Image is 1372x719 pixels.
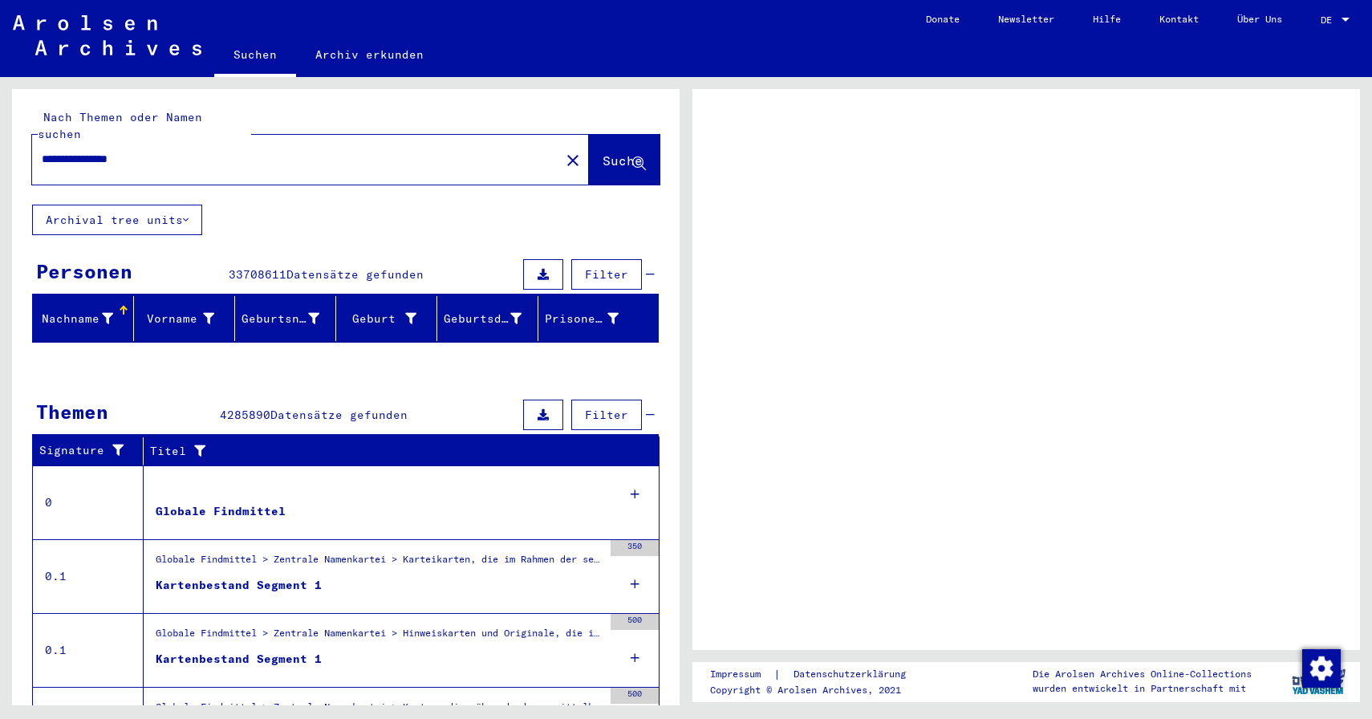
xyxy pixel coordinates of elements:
span: Datensätze gefunden [270,408,408,422]
div: | [710,666,925,683]
div: Personen [36,257,132,286]
span: DE [1321,14,1338,26]
img: Zustimmung ändern [1302,649,1341,688]
div: Geburt‏ [343,306,436,331]
a: Datenschutzerklärung [781,666,925,683]
mat-header-cell: Vorname [134,296,235,341]
div: Vorname [140,311,214,327]
span: Filter [585,408,628,422]
div: Titel [150,443,627,460]
div: Themen [36,397,108,426]
span: Suche [603,152,643,169]
span: 33708611 [229,267,286,282]
a: Impressum [710,666,773,683]
div: Geburtsname [242,306,339,331]
button: Archival tree units [32,205,202,235]
span: Datensätze gefunden [286,267,424,282]
div: Prisoner # [545,311,619,327]
div: Geburt‏ [343,311,416,327]
td: 0 [33,465,144,539]
div: Signature [39,438,147,464]
mat-header-cell: Prisoner # [538,296,658,341]
span: 4285890 [220,408,270,422]
div: 350 [611,540,659,556]
p: Copyright © Arolsen Archives, 2021 [710,683,925,697]
div: Globale Findmittel [156,503,286,520]
p: Die Arolsen Archives Online-Collections [1033,667,1252,681]
td: 0.1 [33,539,144,613]
div: Geburtsdatum [444,306,542,331]
div: Geburtsname [242,311,319,327]
img: yv_logo.png [1289,661,1349,701]
div: 500 [611,614,659,630]
div: Globale Findmittel > Zentrale Namenkartei > Hinweiskarten und Originale, die in T/D-Fällen aufgef... [156,626,603,648]
p: wurden entwickelt in Partnerschaft mit [1033,681,1252,696]
div: Nachname [39,306,133,331]
div: Nachname [39,311,113,327]
div: 500 [611,688,659,704]
mat-header-cell: Geburtsdatum [437,296,538,341]
div: Kartenbestand Segment 1 [156,577,322,594]
mat-header-cell: Geburt‏ [336,296,437,341]
a: Suchen [214,35,296,77]
mat-header-cell: Nachname [33,296,134,341]
mat-header-cell: Geburtsname [235,296,336,341]
button: Suche [589,135,660,185]
a: Archiv erkunden [296,35,443,74]
div: Signature [39,442,131,459]
div: Kartenbestand Segment 1 [156,651,322,668]
div: Globale Findmittel > Zentrale Namenkartei > Karteikarten, die im Rahmen der sequentiellen Massend... [156,552,603,575]
mat-label: Nach Themen oder Namen suchen [38,110,202,141]
div: Vorname [140,306,234,331]
div: Geburtsdatum [444,311,522,327]
button: Filter [571,259,642,290]
span: Filter [585,267,628,282]
button: Filter [571,400,642,430]
button: Clear [557,144,589,176]
div: Prisoner # [545,306,639,331]
div: Titel [150,438,643,464]
mat-icon: close [563,151,582,170]
td: 0.1 [33,613,144,687]
img: Arolsen_neg.svg [13,15,201,55]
